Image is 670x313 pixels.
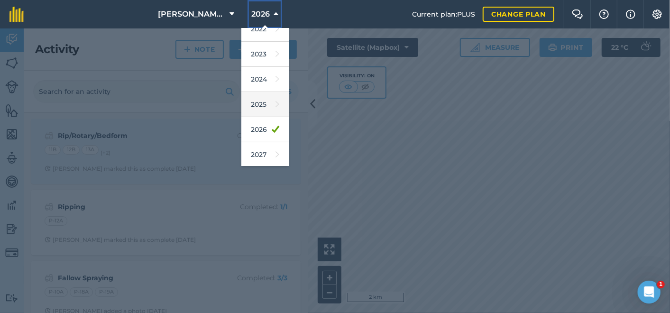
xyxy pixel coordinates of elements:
[598,9,610,19] img: A question mark icon
[483,7,554,22] a: Change plan
[572,9,583,19] img: Two speech bubbles overlapping with the left bubble in the forefront
[652,9,663,19] img: A cog icon
[241,117,289,142] a: 2026
[9,7,24,22] img: fieldmargin Logo
[241,67,289,92] a: 2024
[241,92,289,117] a: 2025
[638,281,661,304] iframe: Intercom live chat
[251,9,270,20] span: 2026
[241,42,289,67] a: 2023
[241,17,289,42] a: 2022
[241,142,289,167] a: 2027
[657,281,665,288] span: 1
[158,9,226,20] span: [PERSON_NAME] Farming
[626,9,635,20] img: svg+xml;base64,PHN2ZyB4bWxucz0iaHR0cDovL3d3dy53My5vcmcvMjAwMC9zdmciIHdpZHRoPSIxNyIgaGVpZ2h0PSIxNy...
[412,9,475,19] span: Current plan : PLUS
